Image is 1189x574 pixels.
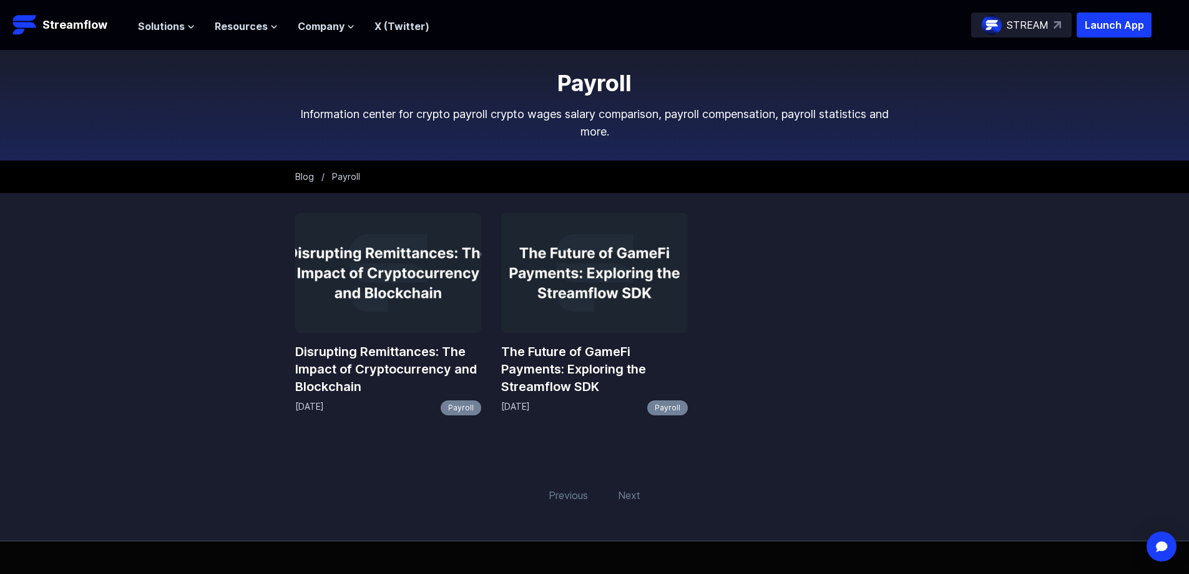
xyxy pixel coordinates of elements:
[12,12,37,37] img: Streamflow Logo
[1054,21,1061,29] img: top-right-arrow.svg
[295,343,482,395] a: Disrupting Remittances: The Impact of Cryptocurrency and Blockchain
[971,12,1072,37] a: STREAM
[332,171,360,182] span: Payroll
[295,171,314,182] a: Blog
[42,16,107,34] p: Streamflow
[1147,532,1177,562] div: Open Intercom Messenger
[298,19,355,34] button: Company
[501,400,530,415] p: [DATE]
[215,19,268,34] span: Resources
[321,171,325,182] span: /
[295,71,894,96] h1: Payroll
[215,19,278,34] button: Resources
[138,19,195,34] button: Solutions
[501,343,688,395] a: The Future of GameFi Payments: Exploring the Streamflow SDK
[441,400,481,415] a: Payroll
[1007,17,1049,32] p: STREAM
[501,213,688,333] img: The Future of GameFi Payments: Exploring the Streamflow SDK
[541,480,595,510] span: Previous
[295,213,482,333] img: Disrupting Remittances: The Impact of Cryptocurrency and Blockchain
[295,400,324,415] p: [DATE]
[1077,12,1152,37] button: Launch App
[12,12,125,37] a: Streamflow
[647,400,688,415] a: Payroll
[138,19,185,34] span: Solutions
[982,15,1002,35] img: streamflow-logo-circle.png
[610,480,648,510] span: Next
[374,20,429,32] a: X (Twitter)
[295,106,894,141] p: Information center for crypto payroll crypto wages salary comparison, payroll compensation, payro...
[298,19,345,34] span: Company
